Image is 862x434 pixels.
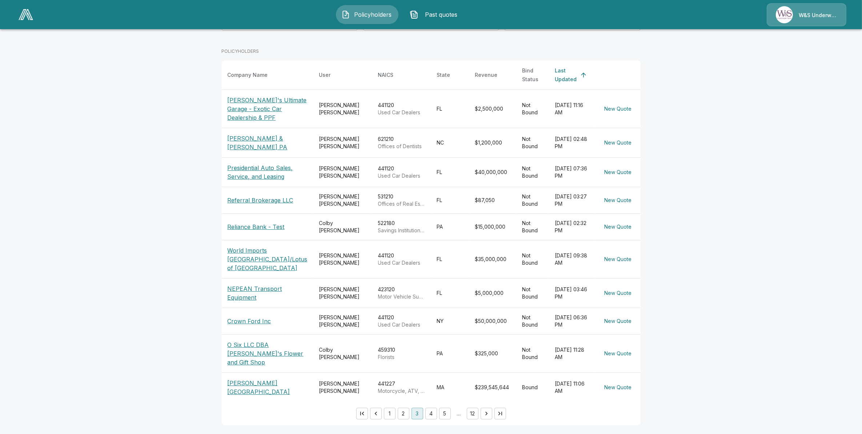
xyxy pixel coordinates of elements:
[549,157,596,187] td: [DATE] 07:36 PM
[222,48,641,55] p: POLICYHOLDERS
[517,90,549,128] td: Not Bound
[378,252,425,267] div: 441120
[767,3,846,26] a: Agency IconW&S Underwriters
[517,157,549,187] td: Not Bound
[378,135,425,150] div: 621210
[517,308,549,334] td: Not Bound
[319,71,331,79] div: User
[19,9,33,20] img: AA Logo
[602,287,635,300] button: New Quote
[431,213,469,240] td: PA
[404,5,467,24] a: Past quotes IconPast quotes
[602,220,635,234] button: New Quote
[517,278,549,308] td: Not Bound
[602,136,635,150] button: New Quote
[319,286,366,300] div: [PERSON_NAME] [PERSON_NAME]
[549,372,596,402] td: [DATE] 11:06 AM
[431,157,469,187] td: FL
[378,259,425,267] p: Used Car Dealers
[481,408,492,419] button: Go to next page
[378,143,425,150] p: Offices of Dentists
[378,165,425,179] div: 441120
[425,408,437,419] button: Go to page 4
[549,90,596,128] td: [DATE] 11:16 AM
[421,10,461,19] span: Past quotes
[549,128,596,157] td: [DATE] 02:48 PM
[228,340,308,367] p: O Six LLC DBA [PERSON_NAME]'s Flower and Gift Shop
[549,308,596,334] td: [DATE] 06:36 PM
[467,408,478,419] button: Go to page 12
[319,135,366,150] div: [PERSON_NAME] [PERSON_NAME]
[549,278,596,308] td: [DATE] 03:46 PM
[228,71,268,79] div: Company Name
[517,213,549,240] td: Not Bound
[353,10,393,19] span: Policyholders
[378,220,425,234] div: 522180
[370,408,382,419] button: Go to previous page
[469,278,517,308] td: $5,000,000
[319,165,366,179] div: [PERSON_NAME] [PERSON_NAME]
[431,372,469,402] td: MA
[549,187,596,213] td: [DATE] 03:27 PM
[378,321,425,328] p: Used Car Dealers
[549,334,596,372] td: [DATE] 11:28 AM
[228,163,308,181] p: Presidential Auto Sales, Service, and Leasing
[378,380,425,395] div: 441227
[228,222,308,231] p: Reliance Bank - Test
[319,346,366,361] div: Colby [PERSON_NAME]
[378,227,425,234] p: Savings Institutions and Other Depository Credit Intermediation
[602,194,635,207] button: New Quote
[319,252,366,267] div: [PERSON_NAME] [PERSON_NAME]
[228,246,308,272] p: World Imports [GEOGRAPHIC_DATA]/Lotus of [GEOGRAPHIC_DATA]
[602,102,635,116] button: New Quote
[319,314,366,328] div: [PERSON_NAME] [PERSON_NAME]
[469,213,517,240] td: $15,000,000
[378,286,425,300] div: 423120
[378,102,425,116] div: 441120
[431,278,469,308] td: FL
[378,200,425,208] p: Offices of Real Estate Agents and Brokers
[410,10,418,19] img: Past quotes Icon
[228,96,308,122] p: [PERSON_NAME]'s Ultimate Garage - Exotic Car Dealership & PPF
[602,253,635,266] button: New Quote
[555,66,577,84] div: Last Updated
[431,90,469,128] td: FL
[378,172,425,179] p: Used Car Dealers
[431,187,469,213] td: FL
[319,380,366,395] div: [PERSON_NAME] [PERSON_NAME]
[475,71,498,79] div: Revenue
[431,240,469,278] td: FL
[453,410,465,417] div: …
[228,284,308,302] p: NEPEAN Transport Equipment
[431,308,469,334] td: NY
[355,408,507,419] nav: pagination navigation
[439,408,451,419] button: Go to page 5
[469,308,517,334] td: $50,000,000
[469,90,517,128] td: $2,500,000
[602,347,635,360] button: New Quote
[517,60,549,90] th: Bind Status
[469,128,517,157] td: $1,200,000
[517,128,549,157] td: Not Bound
[494,408,506,419] button: Go to last page
[517,240,549,278] td: Not Bound
[437,71,450,79] div: State
[431,128,469,157] td: NC
[378,193,425,208] div: 531210
[319,102,366,116] div: [PERSON_NAME] [PERSON_NAME]
[378,109,425,116] p: Used Car Dealers
[469,334,517,372] td: $325,000
[319,193,366,208] div: [PERSON_NAME] [PERSON_NAME]
[602,381,635,394] button: New Quote
[517,187,549,213] td: Not Bound
[602,166,635,179] button: New Quote
[549,213,596,240] td: [DATE] 02:32 PM
[398,408,409,419] button: Go to page 2
[517,372,549,402] td: Bound
[336,5,398,24] button: Policyholders IconPolicyholders
[378,71,394,79] div: NAICS
[228,379,308,396] p: [PERSON_NAME][GEOGRAPHIC_DATA]
[378,387,425,395] p: Motorcycle, ATV, and All Other Motor Vehicle Dealers
[469,187,517,213] td: $87,050
[378,293,425,300] p: Motor Vehicle Supplies and New Parts Merchant Wholesalers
